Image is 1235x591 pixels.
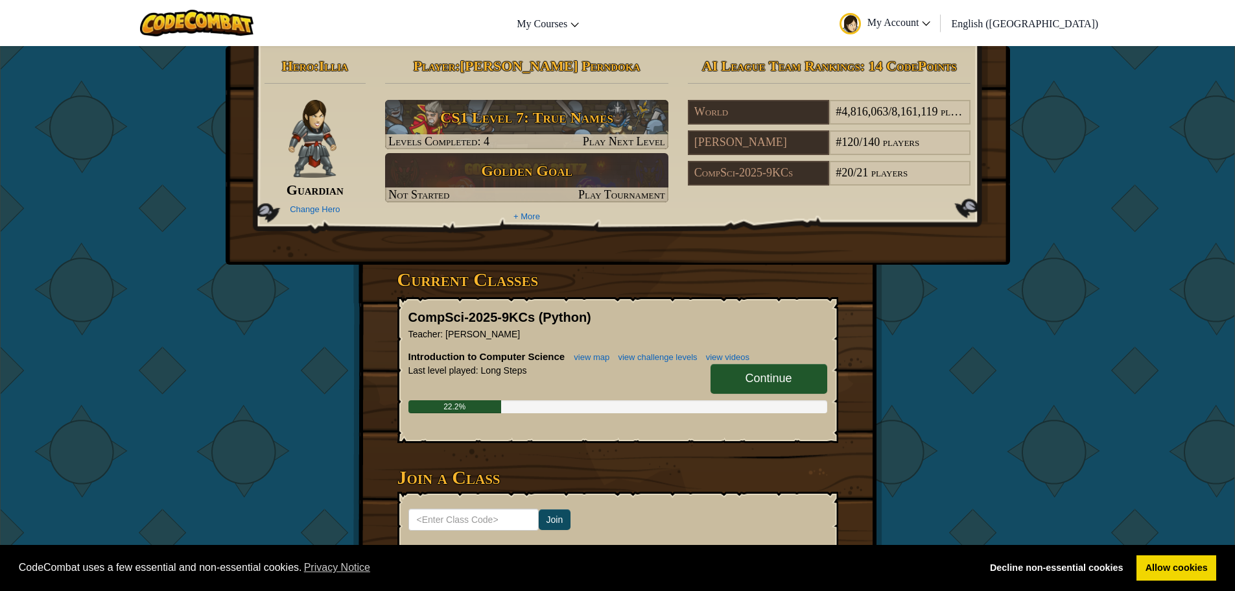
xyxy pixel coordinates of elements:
a: learn more about cookies [302,558,373,577]
span: (Python) [539,310,591,324]
span: Not Started [388,188,449,201]
a: My Account [833,3,937,43]
span: AI League Team Rankings [702,58,860,74]
a: Play Next Level [385,100,668,149]
img: guardian-pose.png [288,100,336,178]
span: Teacher [408,329,441,339]
span: : 14 CodePoints [860,58,957,74]
img: CodeCombat logo [140,10,253,36]
span: 4,816,063 [841,105,888,118]
span: 120 [841,136,859,149]
a: World#4,816,063/8,161,119players [688,114,971,127]
span: My Account [867,17,931,28]
a: view videos [700,352,749,362]
span: / [853,166,856,179]
span: Continue [745,372,792,385]
span: Hero [282,58,314,74]
a: + More [513,211,540,221]
a: Change Hero [290,204,340,214]
h3: Golden Goal [385,156,668,186]
span: Introduction to Computer Science [408,351,568,362]
span: Play Tournament [578,188,665,201]
span: / [859,136,862,149]
span: players [941,105,978,118]
a: CompSci-2025-9KCs#20/21players [688,175,971,188]
span: English ([GEOGRAPHIC_DATA]) [951,18,1098,29]
img: avatar [840,13,861,34]
span: 140 [862,136,880,149]
span: Last level played [408,365,476,376]
span: 20 [841,166,853,179]
span: : [440,329,443,339]
div: 22.2% [408,400,501,413]
div: [PERSON_NAME] [688,130,829,155]
span: Illia [319,58,348,74]
span: My Courses [517,18,567,29]
img: Golden Goal [385,153,668,202]
div: World [688,100,829,125]
span: players [871,166,908,179]
img: CS1 Level 7: True Names [385,100,668,149]
span: Play Next Level [583,135,665,148]
a: [PERSON_NAME]#120/140players [688,145,971,158]
h3: CS1 Level 7: True Names [385,103,668,132]
span: # [836,136,841,149]
span: : [476,365,478,376]
span: CompSci-2025-9KCs [408,310,539,324]
span: 8,161,119 [891,105,937,118]
a: Golden GoalNot StartedPlay Tournament [385,153,668,202]
input: <Enter Class Code> [408,509,539,531]
span: Levels Completed: 4 [388,135,489,148]
a: view challenge levels [611,352,697,362]
h3: Current Classes [397,265,838,294]
span: Long Steps [478,365,527,376]
input: Join [539,509,571,530]
a: view map [567,352,609,362]
span: [PERSON_NAME] Perndoka [460,58,641,74]
a: My Courses [510,6,585,41]
span: / [888,105,891,118]
h3: Join a Class [397,463,838,492]
a: allow cookies [1136,555,1216,581]
span: players [883,136,920,149]
span: : [455,58,460,74]
span: # [836,166,841,179]
div: CompSci-2025-9KCs [688,161,829,186]
span: 21 [856,166,868,179]
span: CodeCombat uses a few essential and non-essential cookies. [19,558,971,577]
span: Player [414,58,456,74]
span: Guardian [287,182,344,198]
span: # [836,105,841,118]
span: [PERSON_NAME] [443,329,520,339]
a: English ([GEOGRAPHIC_DATA]) [945,6,1105,41]
span: : [314,58,318,74]
a: deny cookies [981,555,1132,581]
